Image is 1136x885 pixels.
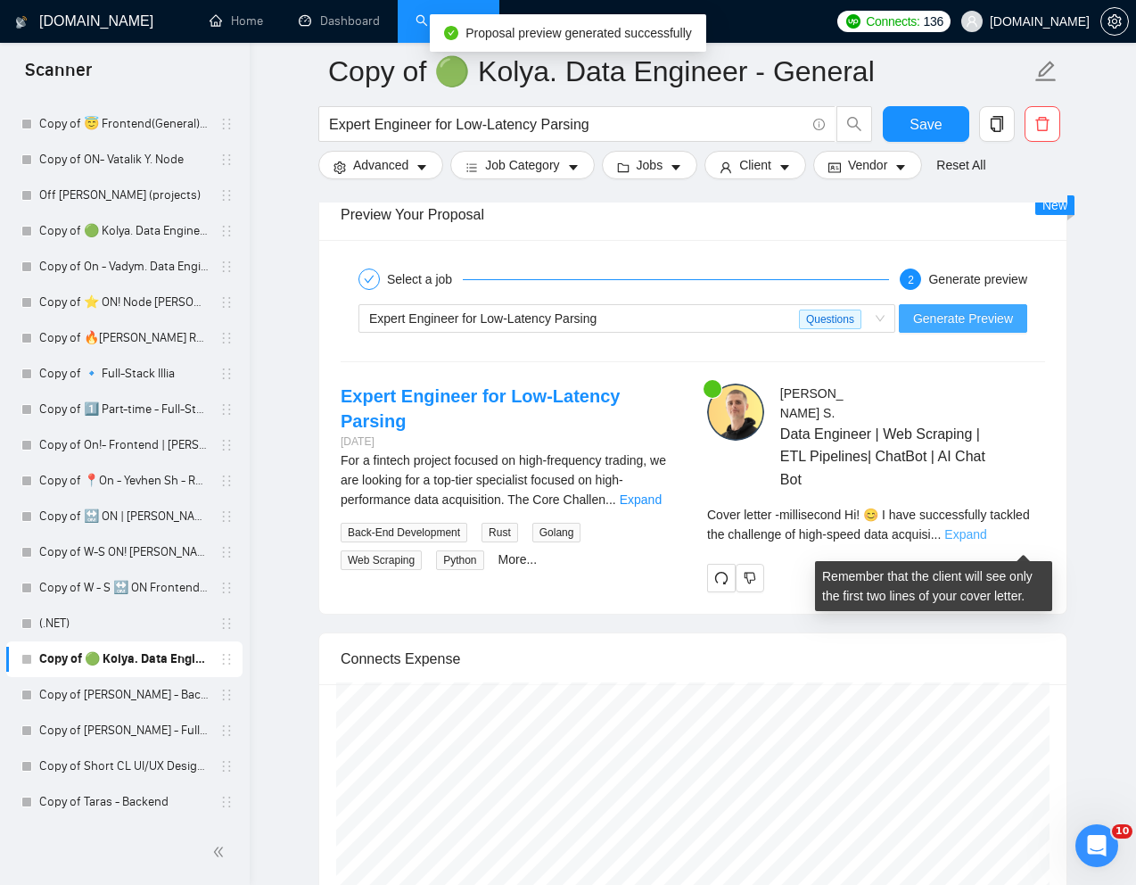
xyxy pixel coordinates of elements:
[605,492,616,507] span: ...
[219,367,234,381] span: holder
[39,534,209,570] a: Copy of W-S ON! [PERSON_NAME]/ React Native
[883,106,969,142] button: Save
[813,119,825,130] span: info-circle
[39,713,209,749] a: Copy of [PERSON_NAME] - Full-Stack dev
[341,189,1045,240] div: Preview Your Proposal
[848,155,887,175] span: Vendor
[39,570,209,606] a: Copy of W - S 🔛 ON Frontend - [PERSON_NAME] B | React
[15,8,28,37] img: logo
[219,652,234,666] span: holder
[329,113,805,136] input: Search Freelance Jobs...
[39,249,209,285] a: Copy of On - Vadym. Data Engineer - General
[482,523,518,542] span: Rust
[219,224,234,238] span: holder
[39,178,209,213] a: Off [PERSON_NAME] (projects)
[708,571,735,585] span: redo
[799,310,861,329] span: Questions
[219,295,234,310] span: holder
[39,641,209,677] a: Copy of 🟢 Kolya. Data Engineer - General
[1075,824,1118,867] iframe: Intercom live chat
[219,724,234,738] span: holder
[465,161,478,174] span: bars
[219,688,234,702] span: holder
[736,564,764,592] button: dislike
[436,550,483,570] span: Python
[846,14,860,29] img: upwork-logo.png
[913,309,1013,328] span: Generate Preview
[341,453,666,507] span: For a fintech project focused on high-frequency trading, we are looking for a top-tier specialist...
[39,213,209,249] a: Copy of 🟢 Kolya. Data Engineer - General
[670,161,682,174] span: caret-down
[928,269,1027,290] div: Generate preview
[936,155,985,175] a: Reset All
[450,151,594,179] button: barsJob Categorycaret-down
[704,151,806,179] button: userClientcaret-down
[707,508,1030,542] span: Cover letter - millisecond Hi! 😊 I have successfully tackled the challenge of high-speed data acq...
[219,260,234,274] span: holder
[567,161,580,174] span: caret-down
[364,274,375,285] span: check
[1101,14,1128,29] span: setting
[1100,7,1129,36] button: setting
[778,161,791,174] span: caret-down
[707,384,764,441] img: c1_UVQ-ZbVJfiIepVuoM0CNi7RdBB86ghnZKhxnTLCQRJ_EjqXkk9NkSNaq2Ryah2O
[707,505,1045,544] div: Remember that the client will see only the first two lines of your cover letter.
[899,304,1027,333] button: Generate Preview
[836,106,872,142] button: search
[341,523,467,542] span: Back-End Development
[966,15,978,28] span: user
[39,392,209,427] a: Copy of 1️⃣ Part-time - Full-Stack Vitalii
[219,438,234,452] span: holder
[353,155,408,175] span: Advanced
[813,151,922,179] button: idcardVendorcaret-down
[39,463,209,499] a: Copy of 📍On - Yevhen Sh - React General
[369,311,597,326] span: Expert Engineer for Low-Latency Parsing
[341,386,620,431] a: Expert Engineer for Low-Latency Parsing
[11,57,106,95] span: Scanner
[39,356,209,392] a: Copy of 🔹 Full-Stack Illia
[39,677,209,713] a: Copy of [PERSON_NAME] - Backend
[498,552,538,567] a: More...
[219,616,234,631] span: holder
[341,550,422,570] span: Web Scraping
[341,633,1045,684] div: Connects Expense
[744,571,756,585] span: dislike
[328,49,1031,94] input: Scanner name...
[780,423,992,490] span: Data Engineer | Web Scraping | ETL Pipelines| ChatBot | AI Chat Bot
[620,492,662,507] a: Expand
[299,13,380,29] a: dashboardDashboard
[219,117,234,131] span: holder
[219,581,234,595] span: holder
[39,106,209,142] a: Copy of 😇 Frontend(General) | 25+ | [PERSON_NAME]
[219,402,234,417] span: holder
[416,13,482,29] a: searchScanner
[39,427,209,463] a: Copy of On!- Frontend | [PERSON_NAME]
[1042,198,1067,212] span: New
[341,434,679,451] div: [DATE]
[815,561,1052,611] div: Remember that the client will see only the first two lines of your cover letter.
[219,153,234,167] span: holder
[1025,106,1060,142] button: delete
[1034,60,1058,83] span: edit
[219,474,234,488] span: holder
[924,12,943,31] span: 136
[828,161,841,174] span: idcard
[1112,824,1132,839] span: 10
[1025,116,1059,132] span: delete
[944,527,986,542] a: Expand
[219,331,234,345] span: holder
[866,12,919,31] span: Connects:
[210,13,263,29] a: homeHome
[341,451,679,509] div: For a fintech project focused on high-frequency trading, we are looking for a top-tier specialist...
[910,113,942,136] span: Save
[908,274,914,286] span: 2
[39,320,209,356] a: Copy of 🔥[PERSON_NAME] React General
[318,151,443,179] button: settingAdvancedcaret-down
[212,843,230,861] span: double-left
[39,285,209,320] a: Copy of ⭐️ ON! Node [PERSON_NAME]
[485,155,559,175] span: Job Category
[532,523,581,542] span: Golang
[780,386,844,420] span: [PERSON_NAME] S .
[39,784,209,820] a: Copy of Taras - Backend
[219,759,234,773] span: holder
